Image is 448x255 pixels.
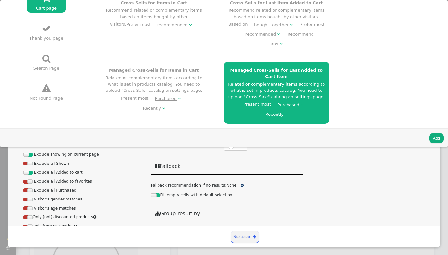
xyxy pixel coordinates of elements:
span:  [253,233,256,240]
div: recommended [157,22,188,28]
div: Recently [143,105,161,112]
div: Search Page [29,65,64,72]
div: recommended [245,31,276,38]
h4: Managed Cross-Sells for Items in Cart [105,67,203,74]
div: Thank you page [29,35,64,42]
label: Only from categories [23,224,78,228]
span:  [290,23,292,27]
a:  [241,182,244,188]
div: Recently [265,111,284,118]
div: Related or complementary items according to what is set in products catalog. You need to upload "... [105,67,203,113]
span: Prefer most [239,22,324,37]
a: Managed Cross-Sells for Items in CartRelated or complementary items according to what is set in p... [101,62,207,124]
span:  [42,24,51,33]
span:  [301,103,303,107]
span:  [74,224,77,228]
span:  [42,55,50,63]
span: Exclude all Added to cart [34,170,83,175]
span: Visitor's age matches [34,206,76,211]
div: bought together [254,22,289,28]
a:  Thank you page [27,21,66,42]
a:  Search Page [27,51,66,73]
span:  [93,215,96,219]
span: Group result by [155,211,200,217]
span: Recommend [264,32,314,46]
div: Purchased [155,95,177,102]
div: Not Found Page [29,95,64,102]
span:  [241,183,244,187]
span: Exclude all Purchased [34,188,77,193]
div: any [271,41,278,47]
a: Next step [231,231,259,243]
div: Fallback recommendation if no results: [151,178,303,188]
span:  [178,96,181,101]
p: Group items that have the same attributes, and show only 1 from each group. [151,226,303,232]
span: Exclude all Added to favorites [34,179,92,184]
span: Visitor's gender matches [34,197,82,201]
div: Related or complementary items according to what is set in products catalog. You need to upload "... [228,67,325,119]
span:  [162,106,165,110]
span: Exclude showing on current page [34,152,99,157]
div: Purchased [277,102,299,108]
span: Fallback [155,163,181,169]
a:  Not Found Page [27,81,66,103]
span:  [277,32,280,36]
h4: Managed Cross-Sells for Last Added to Cart Item [228,67,325,80]
div: Cart page [29,5,64,12]
div: None [226,182,236,188]
a: Managed Cross-Sells for Last Added to Cart ItemRelated or complementary items according to what i... [224,62,329,124]
span: Exclude all Shown [34,161,69,166]
label: Fill empty cells with default selection [151,193,232,197]
span:  [189,23,192,27]
span: Prefer most [126,22,198,27]
span:  [155,164,160,169]
label: Only (not) discounted products [23,215,98,219]
button: Add [429,133,444,143]
span:  [42,84,51,93]
span:  [155,211,160,216]
span:  [280,42,282,46]
span:  [285,112,288,116]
